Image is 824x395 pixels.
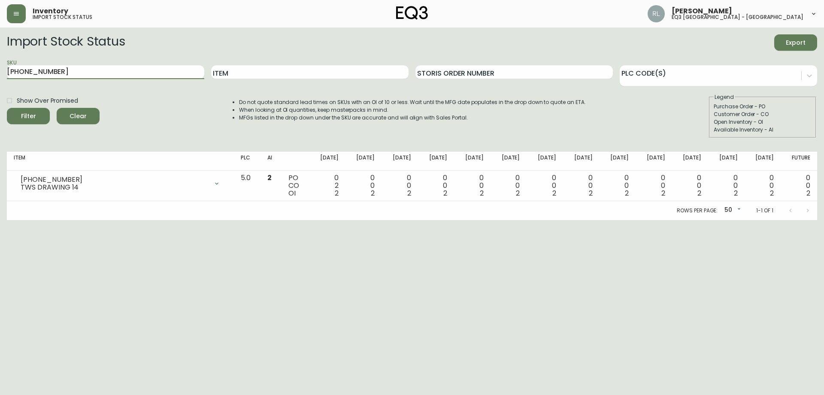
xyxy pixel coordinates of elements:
div: 0 2 [316,174,339,197]
th: [DATE] [672,152,709,171]
span: 2 [335,188,339,198]
th: [DATE] [491,152,527,171]
div: 0 0 [788,174,810,197]
button: Clear [57,108,100,124]
p: Rows per page: [677,207,718,214]
th: [DATE] [527,152,563,171]
h5: import stock status [33,15,92,20]
span: 2 [806,188,810,198]
span: Inventory [33,8,68,15]
div: Available Inventory - AI [714,126,812,134]
div: 0 0 [715,174,738,197]
th: [DATE] [708,152,745,171]
span: [PERSON_NAME] [672,8,732,15]
th: [DATE] [382,152,418,171]
div: Purchase Order - PO [714,103,812,110]
span: 2 [516,188,520,198]
span: OI [288,188,296,198]
span: 2 [625,188,629,198]
span: 2 [371,188,375,198]
span: 2 [589,188,593,198]
div: 0 0 [497,174,520,197]
th: [DATE] [418,152,454,171]
span: 2 [734,188,738,198]
th: AI [261,152,282,171]
th: [DATE] [454,152,491,171]
h2: Import Stock Status [7,34,125,51]
li: MFGs listed in the drop down under the SKU are accurate and will align with Sales Portal. [239,114,586,122]
div: [PHONE_NUMBER] [21,176,208,184]
span: Clear [64,111,93,122]
th: PLC [234,152,261,171]
td: 5.0 [234,171,261,201]
div: TWS DRAWING 14 [21,184,208,191]
div: 0 0 [570,174,593,197]
div: 50 [721,203,742,217]
legend: Legend [714,93,735,101]
h5: eq3 [GEOGRAPHIC_DATA] - [GEOGRAPHIC_DATA] [672,15,803,20]
div: [PHONE_NUMBER]TWS DRAWING 14 [14,174,227,193]
th: [DATE] [345,152,382,171]
th: [DATE] [309,152,345,171]
div: 0 0 [388,174,411,197]
span: 2 [661,188,665,198]
th: [DATE] [563,152,600,171]
li: When looking at OI quantities, keep masterpacks in mind. [239,106,586,114]
div: 0 0 [679,174,702,197]
span: 2 [770,188,774,198]
div: Customer Order - CO [714,110,812,118]
th: [DATE] [745,152,781,171]
button: Filter [7,108,50,124]
img: logo [396,6,428,20]
img: 91cc3602ba8cb70ae1ccf1ad2913f397 [648,5,665,22]
button: Export [774,34,817,51]
div: 0 0 [606,174,629,197]
p: 1-1 of 1 [756,207,773,214]
span: Export [781,37,810,48]
th: [DATE] [600,152,636,171]
div: 0 0 [352,174,375,197]
span: 2 [552,188,556,198]
span: 2 [407,188,411,198]
th: Item [7,152,234,171]
div: PO CO [288,174,302,197]
th: Future [781,152,817,171]
div: 0 0 [642,174,665,197]
span: Show Over Promised [17,96,78,105]
span: 2 [697,188,701,198]
span: 2 [443,188,447,198]
th: [DATE] [636,152,672,171]
div: Open Inventory - OI [714,118,812,126]
li: Do not quote standard lead times on SKUs with an OI of 10 or less. Wait until the MFG date popula... [239,98,586,106]
div: 0 0 [533,174,556,197]
div: 0 0 [751,174,774,197]
span: 2 [267,173,272,183]
div: 0 0 [425,174,448,197]
div: 0 0 [461,174,484,197]
span: 2 [480,188,484,198]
